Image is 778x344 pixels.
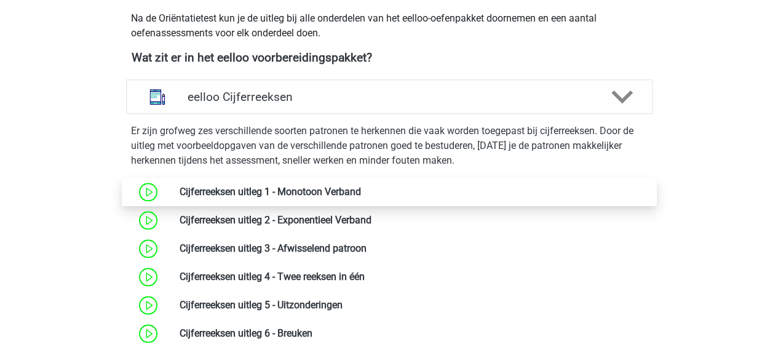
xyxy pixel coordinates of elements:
div: Cijferreeksen uitleg 3 - Afwisselend patroon [170,241,652,256]
div: Cijferreeksen uitleg 4 - Twee reeksen in één [170,270,652,284]
div: Cijferreeksen uitleg 2 - Exponentieel Verband [170,213,652,228]
p: Er zijn grofweg zes verschillende soorten patronen te herkennen die vaak worden toegepast bij cij... [131,124,648,168]
h4: eelloo Cijferreeksen [188,90,590,104]
div: Cijferreeksen uitleg 6 - Breuken [170,326,652,341]
div: Cijferreeksen uitleg 5 - Uitzonderingen [170,298,652,313]
h4: Wat zit er in het eelloo voorbereidingspakket? [132,50,647,65]
div: Na de Oriëntatietest kun je de uitleg bij alle onderdelen van het eelloo-oefenpakket doornemen en... [126,11,653,41]
a: cijferreeksen eelloo Cijferreeksen [121,79,657,114]
div: Cijferreeksen uitleg 1 - Monotoon Verband [170,185,652,199]
img: cijferreeksen [141,81,173,113]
